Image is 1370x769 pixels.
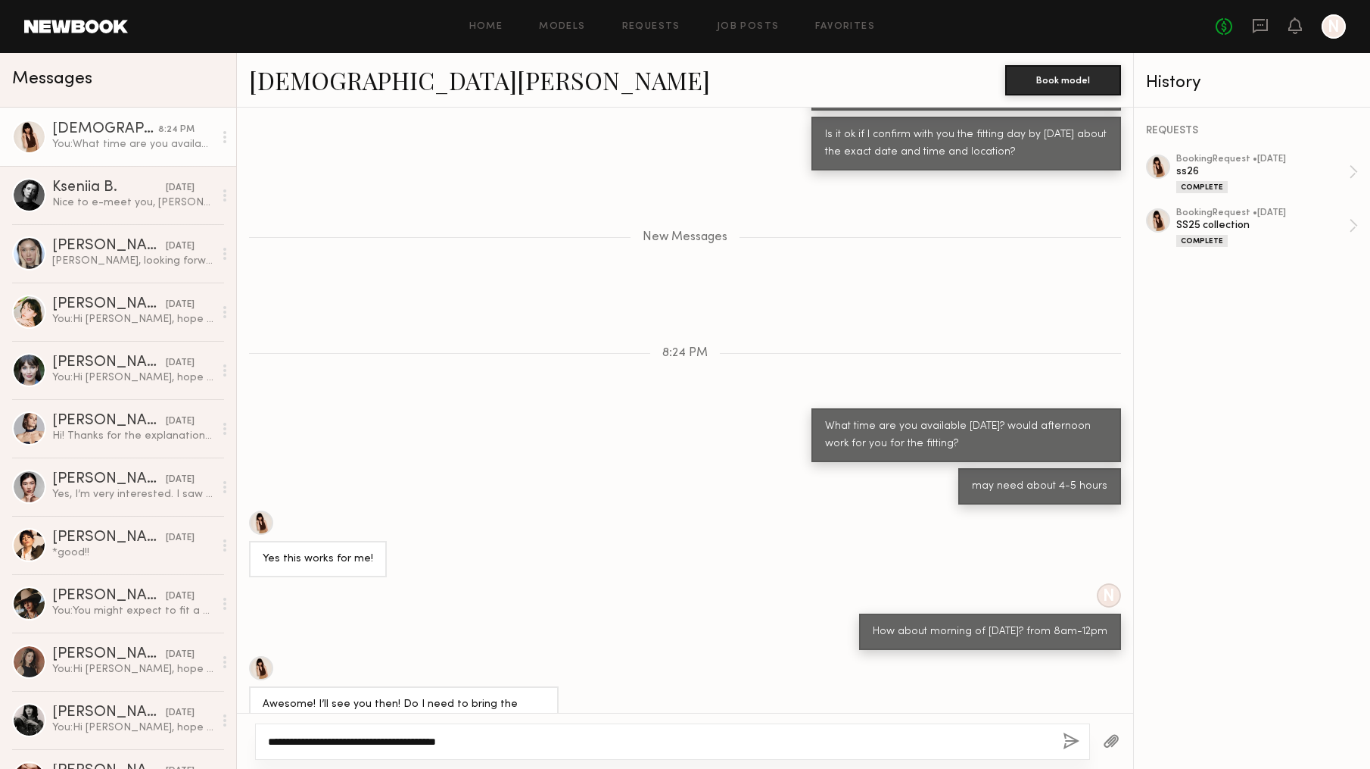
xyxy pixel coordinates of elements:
[1005,73,1121,86] a: Book model
[166,181,195,195] div: [DATE]
[52,647,166,662] div: [PERSON_NAME]
[158,123,195,137] div: 8:24 PM
[52,545,213,560] div: *good!!
[249,64,710,96] a: [DEMOGRAPHIC_DATA][PERSON_NAME]
[1146,74,1358,92] div: History
[873,624,1107,641] div: How about morning of [DATE]? from 8am-12pm
[52,487,213,502] div: Yes, I’m very interested. I saw your instagram and your work looks beautiful.
[643,231,727,244] span: New Messages
[52,180,166,195] div: Kseniia B.
[12,70,92,88] span: Messages
[52,414,166,429] div: [PERSON_NAME]
[166,706,195,721] div: [DATE]
[1176,208,1349,218] div: booking Request • [DATE]
[662,347,708,360] span: 8:24 PM
[972,478,1107,495] div: may need about 4-5 hours
[166,531,195,545] div: [DATE]
[52,662,213,677] div: You: Hi [PERSON_NAME], hope you're doing well. I'm a womenswear fashion designer currently workin...
[52,355,166,370] div: [PERSON_NAME]
[263,696,545,731] div: Awesome! I’ll see you then! Do I need to bring the tights?
[52,122,158,137] div: [DEMOGRAPHIC_DATA][PERSON_NAME]
[52,370,213,385] div: You: Hi [PERSON_NAME], hope you're doing well. I'm a womenswear fashion designer currently workin...
[166,473,195,487] div: [DATE]
[166,589,195,604] div: [DATE]
[1176,181,1228,193] div: Complete
[825,127,1107,161] div: Is it ok if I confirm with you the fitting day by [DATE] about the exact date and time and location?
[1176,155,1349,164] div: booking Request • [DATE]
[469,22,503,32] a: Home
[52,254,213,268] div: [PERSON_NAME], looking forward to another chance!
[263,551,373,568] div: Yes this works for me!
[52,297,166,312] div: [PERSON_NAME]
[1176,235,1228,247] div: Complete
[166,356,195,370] div: [DATE]
[166,239,195,254] div: [DATE]
[825,418,1107,453] div: What time are you available [DATE]? would afternoon work for you for the fitting?
[1176,164,1349,179] div: ss26
[166,648,195,662] div: [DATE]
[52,312,213,327] div: You: Hi [PERSON_NAME], hope you're doing well. I'm a womenswear fashion designer currently workin...
[539,22,585,32] a: Models
[1005,65,1121,95] button: Book model
[52,429,213,443] div: Hi! Thanks for the explanation — that really helps. I’m interested! I just moved to Downtown, so ...
[52,239,166,254] div: [PERSON_NAME]
[1176,208,1358,247] a: bookingRequest •[DATE]SS25 collectionComplete
[717,22,780,32] a: Job Posts
[1176,155,1358,193] a: bookingRequest •[DATE]ss26Complete
[622,22,680,32] a: Requests
[52,705,166,721] div: [PERSON_NAME]
[52,589,166,604] div: [PERSON_NAME]
[52,530,166,545] div: [PERSON_NAME]
[52,604,213,618] div: You: You might expect to fit a total of 12-14 pieces at each round of fitting, instead of 28. Bec...
[166,298,195,312] div: [DATE]
[1176,218,1349,233] div: SS25 collection
[52,195,213,210] div: Nice to e-meet you, [PERSON_NAME]! I’m currently in [GEOGRAPHIC_DATA], but I go back to LA pretty...
[815,22,875,32] a: Favorites
[166,414,195,429] div: [DATE]
[52,472,166,487] div: [PERSON_NAME]
[52,137,213,152] div: You: What time are you available [DATE]? would afternoon work for you for the fitting?
[52,721,213,735] div: You: Hi [PERSON_NAME], hope you're doing well. I'm a womenswear fashion designer currently workin...
[1146,126,1358,136] div: REQUESTS
[1322,14,1346,39] a: N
